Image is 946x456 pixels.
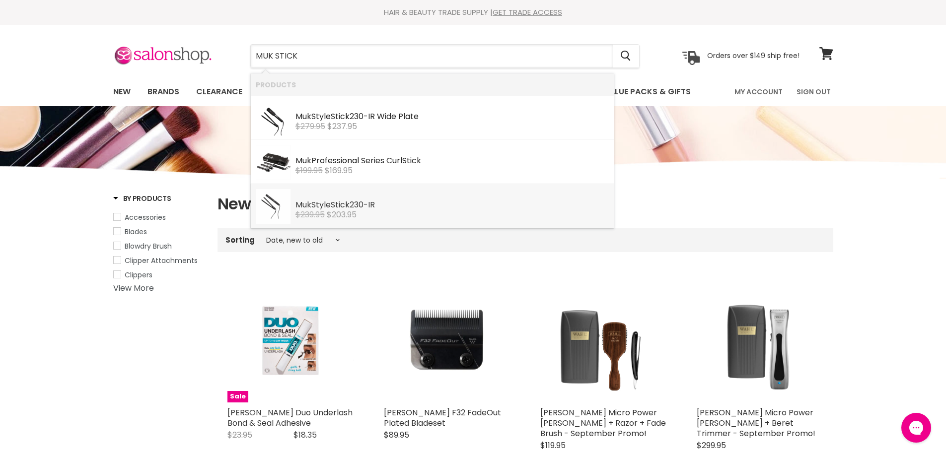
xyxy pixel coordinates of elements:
img: Ardell Duo Underlash Bond & Seal Adhesive [227,276,354,402]
a: GET TRADE ACCESS [493,7,562,17]
img: Wahl F32 FadeOut Plated Bladeset [384,276,510,402]
span: $203.95 [327,209,357,220]
img: Style-Stick-230IR-Wide-Plate_LR_200x.jpg [256,101,291,135]
span: $119.95 [540,440,566,451]
div: Style 230-IR [295,200,609,211]
span: Blowdry Brush [125,241,172,251]
ul: Main menu [106,77,714,106]
button: Search [613,45,639,67]
h3: By Products [113,194,171,203]
img: Wahl Micro Power Shaver + Beret Trimmer - September Promo! [697,276,823,402]
p: Orders over $149 ship free! [707,51,800,60]
a: Ardell Duo Underlash Bond & Seal Adhesive Ardell Duo Underlash Bond & Seal Adhesive Sale [227,276,354,402]
s: $279.95 [295,121,325,132]
span: Blades [125,227,147,237]
s: $199.95 [295,165,323,176]
iframe: Gorgias live chat messenger [896,409,936,446]
li: Products: Muk Professional Series Curl Stick [251,140,614,184]
div: HAIR & BEAUTY TRADE SUPPLY | [101,7,846,17]
b: Stick [331,199,350,210]
img: Wahl Micro Power Shaver + Razor + Fade Brush - September Promo! [540,276,667,402]
span: $237.95 [327,121,357,132]
div: Style 230-IR Wide Plate [295,112,609,123]
a: Sign Out [791,81,837,102]
a: Clippers [113,269,205,280]
span: $18.35 [293,429,317,441]
span: $23.95 [227,429,252,441]
a: [PERSON_NAME] Micro Power [PERSON_NAME] + Beret Trimmer - September Promo! [697,407,815,439]
a: Wahl F32 FadeOut Plated Bladeset Wahl F32 FadeOut Plated Bladeset [384,276,510,402]
a: [PERSON_NAME] Micro Power [PERSON_NAME] + Razor + Fade Brush - September Promo! [540,407,666,439]
b: Muk [295,155,311,166]
li: Products: Muk Style Stick 230-IR Wide Plate [251,96,614,140]
h1: New [218,194,833,214]
span: $299.95 [697,440,726,451]
a: Value Packs & Gifts [596,81,698,102]
a: Blades [113,226,205,237]
label: Sorting [225,236,255,244]
li: Products [251,73,614,96]
span: $89.95 [384,429,409,441]
span: Accessories [125,212,166,222]
span: Sale [227,391,248,402]
a: [PERSON_NAME] F32 FadeOut Plated Bladeset [384,407,501,429]
a: Brands [140,81,187,102]
b: Stick [331,111,350,122]
div: Professional Series Curl [295,156,609,167]
span: $169.95 [325,165,353,176]
nav: Main [101,77,846,106]
s: $239.95 [295,209,325,220]
img: CURLStick-Gallery_06-1_200x.jpg [256,145,291,180]
img: stylestick-scaled-1_200x.jpg [256,189,291,224]
span: Clippers [125,270,152,280]
input: Search [251,45,613,67]
a: Blowdry Brush [113,241,205,252]
li: Products: Muk Style Stick 230-IR [251,184,614,228]
span: Clipper Attachments [125,256,198,265]
form: Product [250,44,640,68]
a: Clearance [189,81,250,102]
a: My Account [728,81,789,102]
a: View More [113,282,154,294]
b: Muk [295,111,311,122]
b: Stick [402,155,421,166]
b: Muk [295,199,311,210]
a: Clipper Attachments [113,255,205,266]
a: New [106,81,138,102]
a: Accessories [113,212,205,223]
a: [PERSON_NAME] Duo Underlash Bond & Seal Adhesive [227,407,353,429]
